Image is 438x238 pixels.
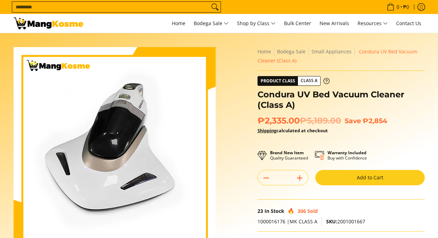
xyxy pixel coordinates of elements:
span: Resources [358,19,388,28]
span: Contact Us [396,20,421,27]
span: 2001001667 [326,218,365,225]
span: Product Class [258,76,298,85]
span: Save [345,117,361,125]
span: 306 [298,208,306,214]
p: Quality Guaranteed [270,150,308,161]
nav: Main Menu [90,14,425,33]
a: Shop by Class [233,14,279,33]
nav: Breadcrumbs [258,47,425,65]
span: Condura UV Bed Vacuum Cleaner (Class A) [258,48,417,64]
span: ₱0 [402,5,410,9]
span: SKU: [326,218,337,225]
button: Search [209,2,221,12]
a: New Arrivals [316,14,353,33]
a: Bulk Center [281,14,315,33]
span: ₱2,854 [363,117,387,125]
img: Condura UV Bed Vacuum Cleaner - Pamasko Sale l Mang Kosme [14,17,83,29]
span: Bulk Center [284,20,311,27]
p: Buy with Confidence [328,150,367,161]
a: Bodega Sale [190,14,232,33]
a: Shipping [258,127,276,134]
button: Add to Cart [315,170,425,185]
span: ₱2,335.00 [258,116,341,126]
span: Sold [307,208,318,214]
a: Home [168,14,189,33]
strong: calculated at checkout [258,127,328,134]
strong: Brand New Item [270,150,304,156]
span: Bodega Sale [194,19,229,28]
a: Small Appliances [312,48,352,55]
span: 1000016176 |MK CLASS A [258,218,317,225]
span: 0 [395,5,400,9]
a: Contact Us [393,14,425,33]
del: ₱5,189.00 [300,116,341,126]
span: New Arrivals [320,20,349,27]
span: Shop by Class [237,19,276,28]
h1: Condura UV Bed Vacuum Cleaner (Class A) [258,89,425,110]
span: Class A [298,76,320,85]
a: Home [258,48,271,55]
span: 23 [258,208,263,214]
span: In Stock [264,208,284,214]
span: Home [172,20,185,27]
button: Add [291,172,308,184]
strong: Warranty Included [328,150,367,156]
a: Resources [354,14,391,33]
button: Subtract [258,172,275,184]
a: Product Class Class A [258,76,330,86]
span: • [385,3,411,11]
a: Bodega Sale [277,48,306,55]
